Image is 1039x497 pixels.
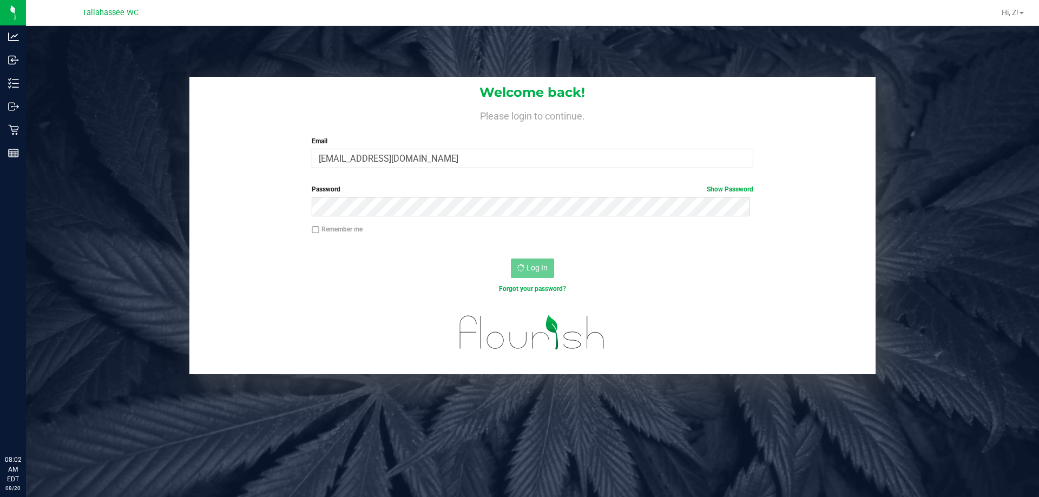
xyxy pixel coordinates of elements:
[446,305,618,360] img: flourish_logo.svg
[8,78,19,89] inline-svg: Inventory
[8,31,19,42] inline-svg: Analytics
[312,226,319,234] input: Remember me
[8,148,19,158] inline-svg: Reports
[189,85,876,100] h1: Welcome back!
[312,224,363,234] label: Remember me
[312,136,753,146] label: Email
[8,55,19,65] inline-svg: Inbound
[527,263,548,272] span: Log In
[5,455,21,484] p: 08:02 AM EDT
[511,259,554,278] button: Log In
[5,484,21,492] p: 08/20
[499,285,566,293] a: Forgot your password?
[82,8,139,17] span: Tallahassee WC
[312,185,340,193] span: Password
[8,101,19,112] inline-svg: Outbound
[1002,8,1018,17] span: Hi, Z!
[8,124,19,135] inline-svg: Retail
[189,108,876,121] h4: Please login to continue.
[707,185,753,193] a: Show Password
